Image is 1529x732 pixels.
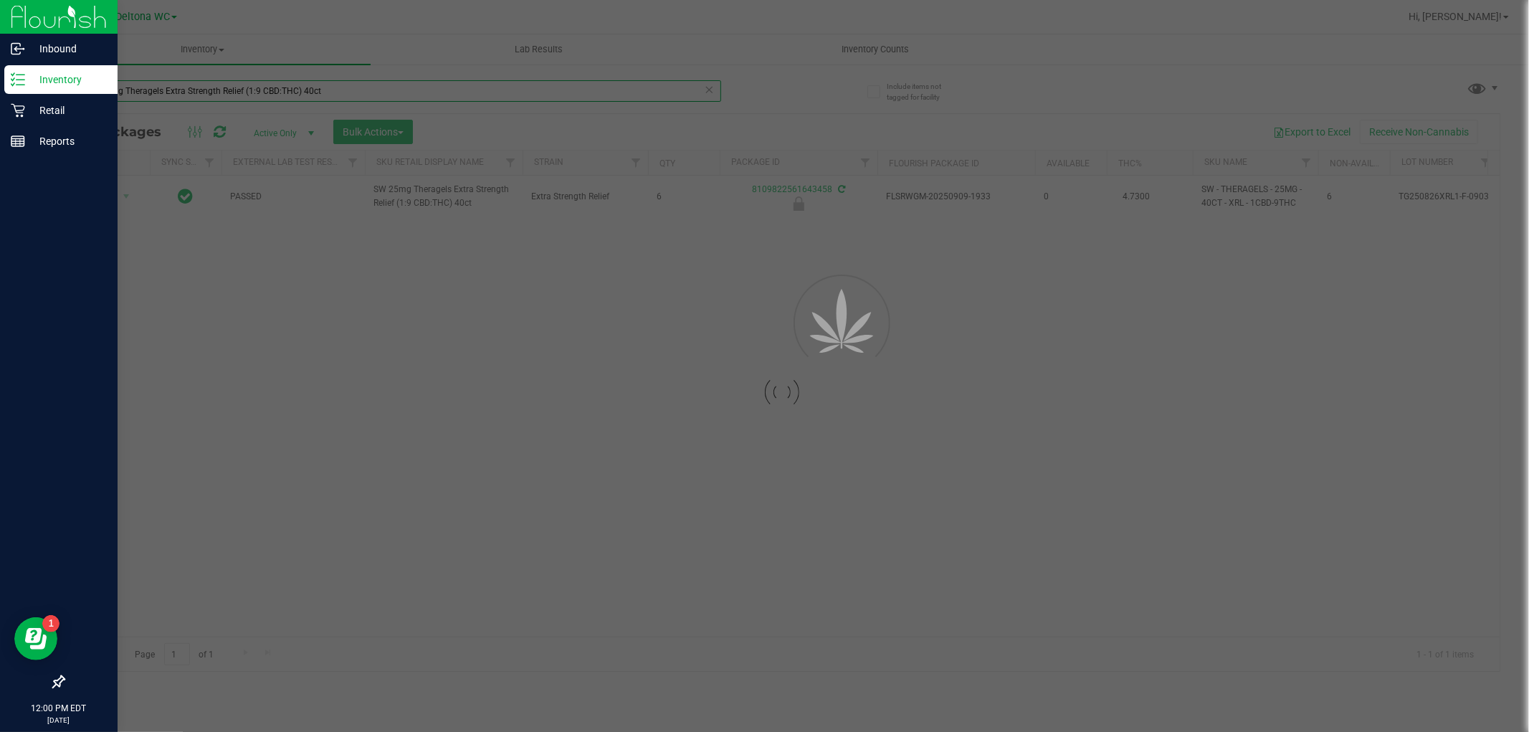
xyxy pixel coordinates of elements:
iframe: Resource center unread badge [42,615,59,632]
inline-svg: Retail [11,103,25,118]
p: Retail [25,102,111,119]
inline-svg: Reports [11,134,25,148]
p: Inbound [25,40,111,57]
p: Reports [25,133,111,150]
p: Inventory [25,71,111,88]
inline-svg: Inbound [11,42,25,56]
p: [DATE] [6,715,111,726]
inline-svg: Inventory [11,72,25,87]
iframe: Resource center [14,617,57,660]
p: 12:00 PM EDT [6,702,111,715]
